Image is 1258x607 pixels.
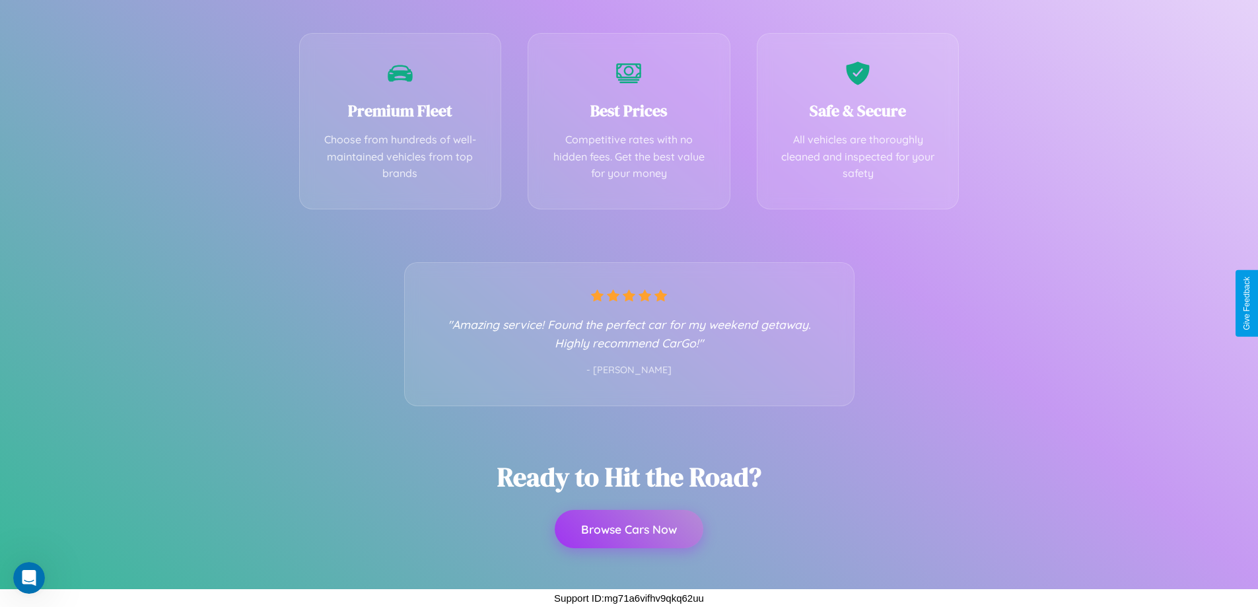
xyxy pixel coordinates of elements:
[320,100,481,122] h3: Premium Fleet
[431,362,827,379] p: - [PERSON_NAME]
[777,100,939,122] h3: Safe & Secure
[554,589,704,607] p: Support ID: mg71a6vifhv9qkq62uu
[1242,277,1251,330] div: Give Feedback
[777,131,939,182] p: All vehicles are thoroughly cleaned and inspected for your safety
[555,510,703,548] button: Browse Cars Now
[320,131,481,182] p: Choose from hundreds of well-maintained vehicles from top brands
[431,315,827,352] p: "Amazing service! Found the perfect car for my weekend getaway. Highly recommend CarGo!"
[548,131,710,182] p: Competitive rates with no hidden fees. Get the best value for your money
[13,562,45,594] iframe: Intercom live chat
[497,459,761,495] h2: Ready to Hit the Road?
[548,100,710,122] h3: Best Prices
